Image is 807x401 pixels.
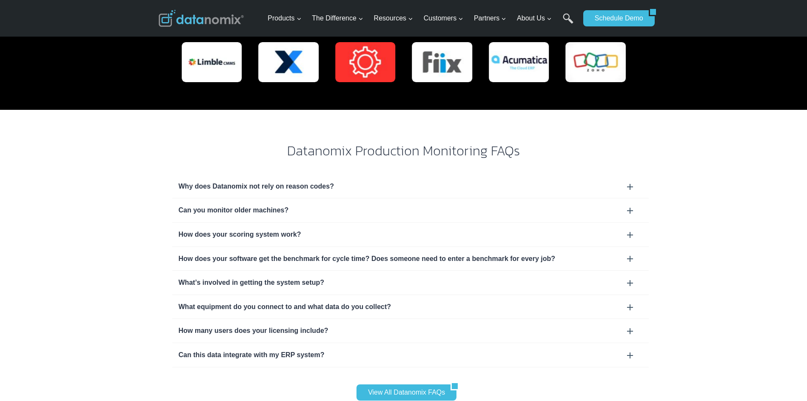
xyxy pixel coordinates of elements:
div: 3 of 19 [335,42,396,82]
span: Last Name [191,0,219,8]
div: What’s involved in getting the system setup? [179,277,642,288]
img: Datanomix [159,10,244,27]
span: Resources [374,13,413,24]
span: State/Region [191,105,224,113]
a: Schedule Demo [583,10,649,26]
span: About Us [517,13,552,24]
div: 6 of 19 [565,42,626,82]
div: Photo Gallery Carousel [182,42,626,82]
div: Can you monitor older machines? [179,205,642,216]
div: What equipment do you connect to and what data do you collect? [179,301,642,312]
nav: Primary Navigation [264,5,579,32]
img: Datanomix Production Monitoring Connects with Acumatica ERP [489,42,549,82]
div: What equipment do you connect to and what data do you collect? [172,295,649,319]
div: How does your software get the benchmark for cycle time? Does someone need to enter a benchmark f... [172,247,649,271]
a: Search [563,13,573,32]
a: View All Datanomix FAQs [356,384,451,401]
div: 5 of 19 [489,42,549,82]
a: Privacy Policy [116,190,143,196]
div: Can this data integrate with my ERP system? [172,343,649,367]
div: How many users does your licensing include? [179,325,642,336]
iframe: Chat Widget [764,360,807,401]
div: Why does Datanomix not rely on reason codes? [172,175,649,198]
div: What’s involved in getting the system setup? [172,271,649,295]
img: Datanomix Production Monitoring Connects with MaintainX [258,42,319,82]
div: 1 of 19 [182,42,242,82]
span: The Difference [312,13,363,24]
img: Datanomix Production Monitoring Connects with Upkeep [335,42,396,82]
div: 2 of 19 [258,42,319,82]
a: Terms [95,190,108,196]
div: How does your scoring system work? [179,229,642,240]
img: Datanomix Production Monitoring Connects with Fiix [412,42,472,82]
h2: Datanomix Production Monitoring FAQs [159,144,649,158]
div: Can you monitor older machines? [172,198,649,222]
div: How many users does your licensing include? [172,319,649,343]
img: Datanomix Production Monitoring Connects with Zoho [565,42,626,82]
span: Partners [474,13,506,24]
span: Products [268,13,301,24]
span: Phone number [191,35,230,43]
span: Customers [424,13,463,24]
section: FAQ Section [159,175,649,367]
div: 4 of 19 [412,42,472,82]
div: How does your scoring system work? [172,223,649,246]
div: Why does Datanomix not rely on reason codes? [179,181,642,192]
img: Datanomix Production Monitoring Connects with Limble [182,42,242,82]
div: How does your software get the benchmark for cycle time? Does someone need to enter a benchmark f... [179,253,642,264]
div: Can this data integrate with my ERP system? [179,349,642,361]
